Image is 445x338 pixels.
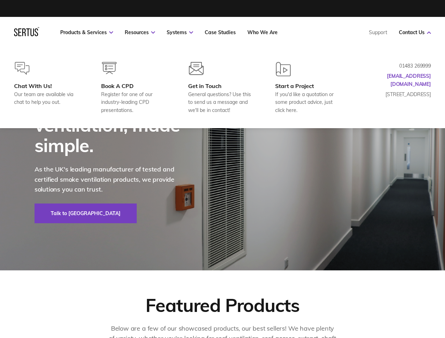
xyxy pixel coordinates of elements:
[369,29,387,36] a: Support
[35,95,190,155] div: Smoke ventilation, made simple.
[14,62,78,114] a: Chat With Us!Our team are available via chat to help you out.
[35,204,137,223] a: Talk to [GEOGRAPHIC_DATA]
[101,62,165,114] a: Book A CPDRegister for one of our industry-leading CPD presentations.
[60,29,113,36] a: Products & Services
[360,90,431,98] p: [STREET_ADDRESS]
[35,164,190,195] p: As the UK's leading manufacturer of tested and certified smoke ventilation products, we provide s...
[247,29,278,36] a: Who We Are
[360,62,431,70] p: 01483 269999
[188,82,252,89] div: Get in Touch
[318,256,445,338] iframe: Chat Widget
[188,90,252,114] div: General questions? Use this to send us a message and we'll be in contact!
[205,29,236,36] a: Case Studies
[275,62,339,114] a: Start a ProjectIf you'd like a quotation or some product advice, just click here.
[275,82,339,89] div: Start a Project
[14,90,78,106] div: Our team are available via chat to help you out.
[101,82,165,89] div: Book A CPD
[167,29,193,36] a: Systems
[188,62,252,114] a: Get in TouchGeneral questions? Use this to send us a message and we'll be in contact!
[146,294,299,317] div: Featured Products
[101,90,165,114] div: Register for one of our industry-leading CPD presentations.
[125,29,155,36] a: Resources
[387,73,431,87] a: [EMAIL_ADDRESS][DOMAIN_NAME]
[14,82,78,89] div: Chat With Us!
[275,90,339,114] div: If you'd like a quotation or some product advice, just click here.
[399,29,431,36] a: Contact Us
